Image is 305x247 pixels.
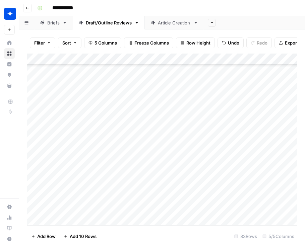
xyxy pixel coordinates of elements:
[27,231,60,242] button: Add Row
[246,37,272,48] button: Redo
[62,39,71,46] span: Sort
[4,5,15,22] button: Workspace: Wiz
[134,39,169,46] span: Freeze Columns
[34,39,45,46] span: Filter
[4,80,15,91] a: Your Data
[4,201,15,212] a: Settings
[257,39,267,46] span: Redo
[84,37,121,48] button: 5 Columns
[218,37,244,48] button: Undo
[73,16,145,29] a: Draft/Outline Reviews
[4,234,15,244] button: Help + Support
[228,39,239,46] span: Undo
[4,48,15,59] a: Browse
[34,16,73,29] a: Briefs
[30,37,55,48] button: Filter
[95,39,117,46] span: 5 Columns
[4,37,15,48] a: Home
[60,231,101,242] button: Add 10 Rows
[4,223,15,234] a: Learning Hub
[186,39,210,46] span: Row Height
[70,233,97,240] span: Add 10 Rows
[58,37,81,48] button: Sort
[158,19,191,26] div: Article Creation
[176,37,215,48] button: Row Height
[4,8,16,20] img: Wiz Logo
[124,37,173,48] button: Freeze Columns
[4,212,15,223] a: Usage
[86,19,132,26] div: Draft/Outline Reviews
[4,70,15,80] a: Opportunities
[232,231,260,242] div: 83 Rows
[260,231,297,242] div: 5/5 Columns
[145,16,204,29] a: Article Creation
[47,19,60,26] div: Briefs
[4,59,15,70] a: Insights
[37,233,56,240] span: Add Row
